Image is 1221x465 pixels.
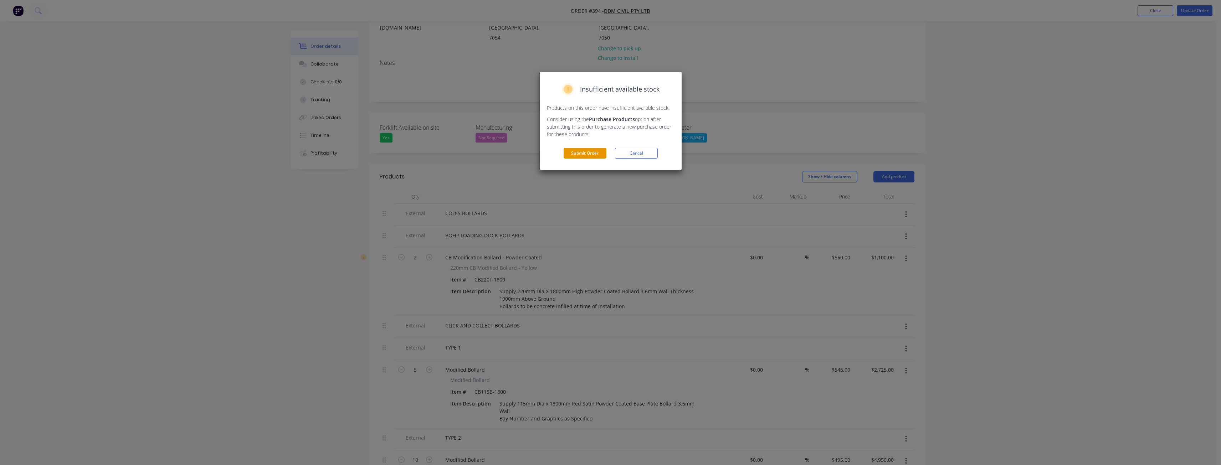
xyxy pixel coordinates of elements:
[564,148,606,159] button: Submit Order
[615,148,658,159] button: Cancel
[589,116,635,123] strong: Purchase Products
[580,84,660,94] span: Insufficient available stock
[547,115,674,138] p: Consider using the option after submitting this order to generate a new purchase order for these ...
[547,104,674,112] p: Products on this order have insufficient available stock.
